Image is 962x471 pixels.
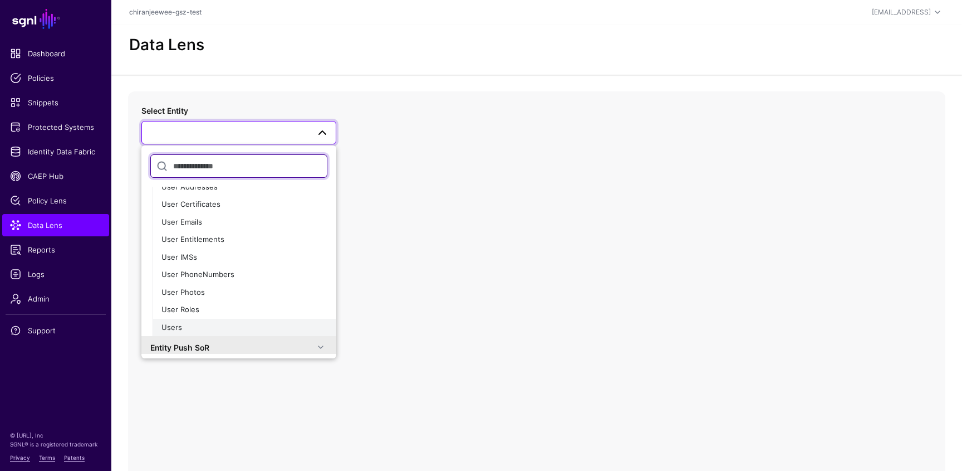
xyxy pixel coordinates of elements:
span: User Addresses [161,182,218,191]
a: Data Lens [2,214,109,236]
span: User PhoneNumbers [161,270,234,279]
span: User Entitlements [161,235,224,244]
a: chiranjeewee-gsz-test [129,8,202,16]
button: User IMSs [153,249,336,266]
a: Identity Data Fabric [2,140,109,163]
button: User PhoneNumbers [153,266,336,284]
span: Dashboard [10,48,101,59]
div: [EMAIL_ADDRESS] [872,7,931,17]
span: Admin [10,293,101,304]
a: Terms [39,454,55,461]
span: User Photos [161,288,205,297]
button: User Emails [153,213,336,231]
div: Entity Push SoR [150,342,314,353]
span: CAEP Hub [10,171,101,182]
a: SGNL [7,7,105,31]
span: Data Lens [10,220,101,231]
a: Patents [64,454,85,461]
a: Snippets [2,91,109,114]
span: Reports [10,244,101,255]
h2: Data Lens [129,36,204,55]
button: User Certificates [153,196,336,213]
span: User Certificates [161,200,220,208]
button: User Photos [153,284,336,302]
p: SGNL® is a registered trademark [10,440,101,449]
a: Admin [2,288,109,310]
span: Logs [10,269,101,280]
a: Policies [2,67,109,89]
a: Dashboard [2,42,109,65]
span: Snippets [10,97,101,108]
span: Identity Data Fabric [10,146,101,157]
a: Reports [2,239,109,261]
span: User IMSs [161,253,197,261]
span: Policy Lens [10,195,101,206]
label: Select Entity [141,105,188,116]
span: Support [10,325,101,336]
button: User Roles [153,301,336,319]
p: © [URL], Inc [10,431,101,440]
a: CAEP Hub [2,165,109,187]
span: Policies [10,72,101,84]
span: Protected Systems [10,122,101,133]
span: User Emails [161,217,202,226]
a: Privacy [10,454,30,461]
button: User Addresses [153,178,336,196]
span: Users [161,323,182,332]
span: User Roles [161,305,199,314]
a: Protected Systems [2,116,109,138]
a: Logs [2,263,109,285]
a: Policy Lens [2,190,109,212]
button: User Entitlements [153,231,336,249]
button: Users [153,319,336,337]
